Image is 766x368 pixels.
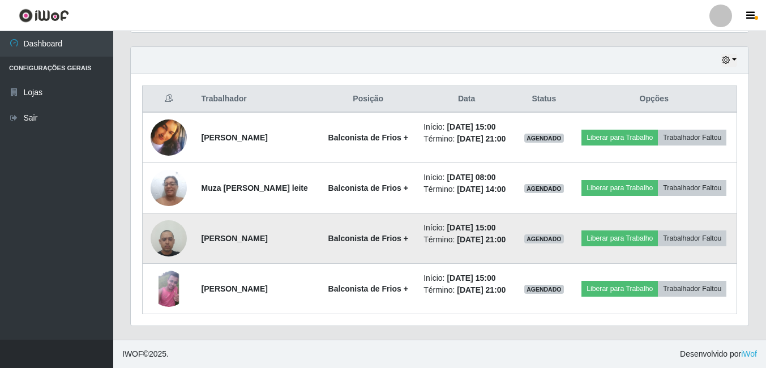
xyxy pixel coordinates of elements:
li: Término: [423,234,510,246]
th: Trabalhador [195,86,320,113]
strong: [PERSON_NAME] [202,284,268,293]
img: 1734351254211.jpeg [151,119,187,156]
time: [DATE] 08:00 [447,173,495,182]
li: Início: [423,222,510,234]
time: [DATE] 15:00 [447,223,495,232]
li: Início: [423,272,510,284]
li: Início: [423,172,510,183]
button: Liberar para Trabalho [581,180,658,196]
img: 1693507860054.jpeg [151,214,187,262]
strong: Balconista de Frios + [328,183,408,192]
span: IWOF [122,349,143,358]
button: Liberar para Trabalho [581,281,658,297]
img: 1703019417577.jpeg [151,164,187,212]
button: Liberar para Trabalho [581,130,658,146]
time: [DATE] 14:00 [457,185,506,194]
th: Posição [319,86,417,113]
li: Término: [423,133,510,145]
strong: [PERSON_NAME] [202,234,268,243]
button: Trabalhador Faltou [658,230,726,246]
strong: Balconista de Frios + [328,133,408,142]
span: AGENDADO [524,234,564,243]
th: Opções [572,86,737,113]
strong: Balconista de Frios + [328,234,408,243]
th: Data [417,86,516,113]
th: Status [516,86,571,113]
a: iWof [741,349,757,358]
strong: [PERSON_NAME] [202,133,268,142]
span: AGENDADO [524,134,564,143]
button: Trabalhador Faltou [658,130,726,146]
span: AGENDADO [524,285,564,294]
span: Desenvolvido por [680,348,757,360]
button: Liberar para Trabalho [581,230,658,246]
li: Início: [423,121,510,133]
time: [DATE] 21:00 [457,134,506,143]
img: 1691035416773.jpeg [151,271,187,307]
time: [DATE] 15:00 [447,122,495,131]
strong: Muza [PERSON_NAME] leite [202,183,308,192]
button: Trabalhador Faltou [658,281,726,297]
time: [DATE] 21:00 [457,285,506,294]
li: Término: [423,284,510,296]
strong: Balconista de Frios + [328,284,408,293]
img: CoreUI Logo [19,8,69,23]
span: AGENDADO [524,184,564,193]
span: © 2025 . [122,348,169,360]
li: Término: [423,183,510,195]
time: [DATE] 21:00 [457,235,506,244]
time: [DATE] 15:00 [447,273,495,283]
button: Trabalhador Faltou [658,180,726,196]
